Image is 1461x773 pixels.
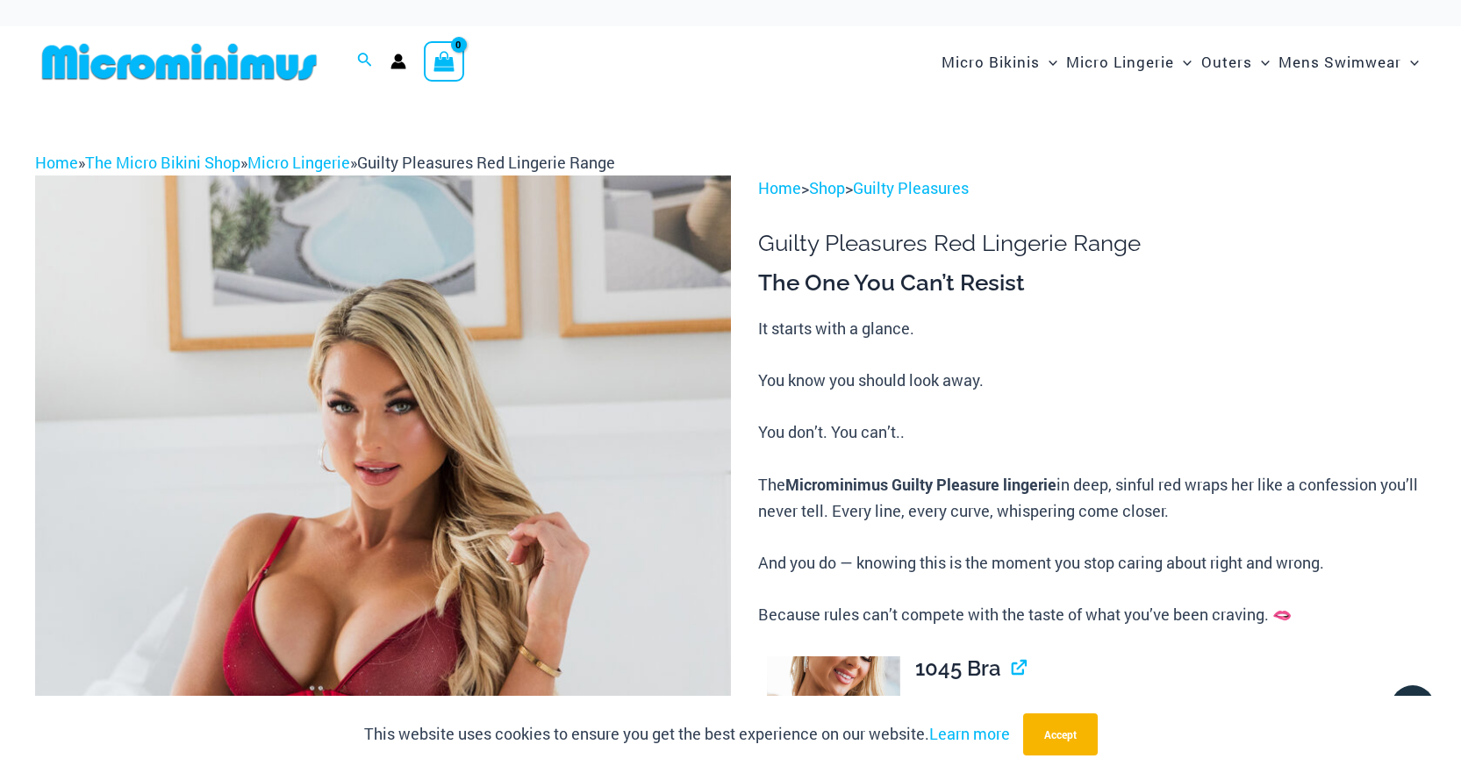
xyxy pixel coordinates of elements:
[758,177,801,198] a: Home
[758,268,1426,298] h3: The One You Can’t Resist
[1040,39,1057,84] span: Menu Toggle
[1201,39,1252,84] span: Outers
[758,175,1426,202] p: > >
[942,39,1040,84] span: Micro Bikinis
[1023,713,1098,755] button: Accept
[424,41,464,82] a: View Shopping Cart, empty
[929,723,1010,744] a: Learn more
[364,721,1010,748] p: This website uses cookies to ensure you get the best experience on our website.
[958,691,1426,718] li: Open ring at the center front
[35,42,324,82] img: MM SHOP LOGO FLAT
[915,655,1001,681] span: 1045 Bra
[1062,35,1196,89] a: Micro LingerieMenu ToggleMenu Toggle
[1274,35,1423,89] a: Mens SwimwearMenu ToggleMenu Toggle
[937,35,1062,89] a: Micro BikinisMenu ToggleMenu Toggle
[357,50,373,73] a: Search icon link
[1278,39,1401,84] span: Mens Swimwear
[785,474,1056,495] b: Microminimus Guilty Pleasure lingerie
[1401,39,1419,84] span: Menu Toggle
[1174,39,1192,84] span: Menu Toggle
[758,316,1426,628] p: It starts with a glance. You know you should look away. You don’t. You can’t.. The in deep, sinfu...
[935,32,1426,91] nav: Site Navigation
[390,54,406,69] a: Account icon link
[85,152,240,173] a: The Micro Bikini Shop
[853,177,969,198] a: Guilty Pleasures
[758,230,1426,257] h1: Guilty Pleasures Red Lingerie Range
[1252,39,1270,84] span: Menu Toggle
[1197,35,1274,89] a: OutersMenu ToggleMenu Toggle
[247,152,350,173] a: Micro Lingerie
[357,152,615,173] span: Guilty Pleasures Red Lingerie Range
[809,177,845,198] a: Shop
[35,152,78,173] a: Home
[1066,39,1174,84] span: Micro Lingerie
[35,152,615,173] span: » » »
